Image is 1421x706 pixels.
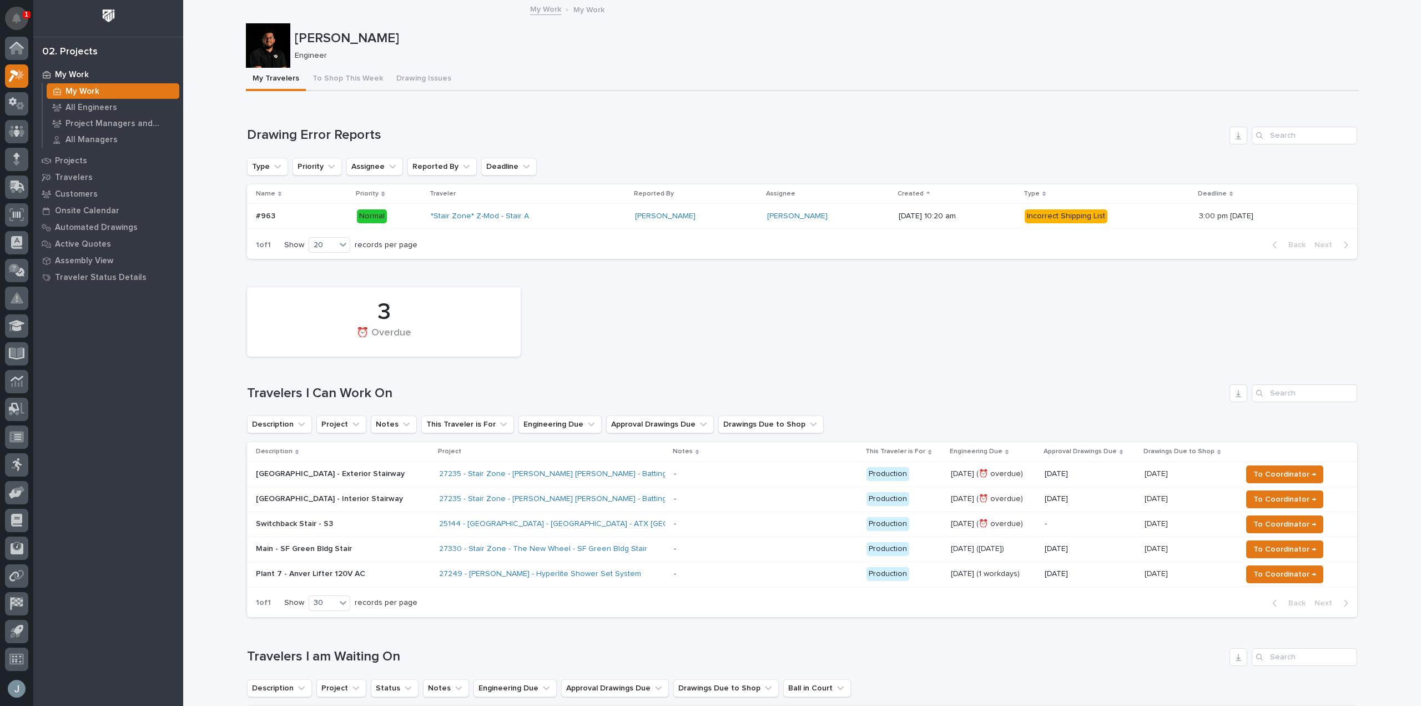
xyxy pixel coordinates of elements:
div: ⏰ Overdue [266,327,502,351]
p: [GEOGRAPHIC_DATA] - Interior Stairway [256,494,430,504]
p: Onsite Calendar [55,206,119,216]
div: 30 [309,597,336,609]
button: To Coordinator → [1246,515,1323,533]
a: 27330 - Stair Zone - The New Wheel - SF Green Bldg Stair [439,544,647,554]
p: Customers [55,189,98,199]
button: Reported By [407,158,477,176]
button: Approval Drawings Due [561,679,669,697]
input: Search [1252,384,1357,402]
a: Assembly View [33,252,183,269]
span: To Coordinator → [1253,543,1316,556]
p: records per page [355,241,417,250]
div: - [674,469,676,479]
input: Search [1252,648,1357,666]
span: Back [1282,598,1306,608]
a: 27235 - Stair Zone - [PERSON_NAME] [PERSON_NAME] - Batting Cage Stairs [439,469,710,479]
button: My Travelers [246,68,306,91]
div: - [674,519,676,529]
span: Back [1282,240,1306,250]
p: [DATE] [1145,542,1170,554]
p: Main - SF Green Bldg Stair [256,544,430,554]
button: Ball in Court [783,679,851,697]
button: Drawings Due to Shop [718,415,824,433]
a: [PERSON_NAME] [635,212,696,221]
p: [DATE] [1045,544,1136,554]
p: [DATE] ([DATE]) [951,544,1036,554]
tr: #963#963 Normal*Stair Zone* Z-Mod - Stair A [PERSON_NAME] [PERSON_NAME] [DATE] 10:20 amIncorrect ... [247,204,1357,229]
span: To Coordinator → [1253,568,1316,581]
button: This Traveler is For [421,415,514,433]
p: [PERSON_NAME] [295,31,1354,47]
p: Type [1024,188,1040,200]
p: [DATE] [1145,492,1170,504]
p: Approval Drawings Due [1044,445,1117,458]
button: To Coordinator → [1246,565,1323,583]
p: [DATE] [1145,517,1170,529]
button: users-avatar [5,677,28,700]
p: Travelers [55,173,93,183]
a: *Stair Zone* Z-Mod - Stair A [431,212,529,221]
p: 1 of 1 [247,232,280,259]
button: Engineering Due [518,415,602,433]
a: Traveler Status Details [33,269,183,286]
p: Engineer [295,51,1350,61]
button: Next [1310,598,1357,608]
button: To Shop This Week [306,68,390,91]
button: Description [247,679,312,697]
a: Onsite Calendar [33,202,183,219]
h1: Travelers I Can Work On [247,385,1225,402]
div: Production [866,492,909,506]
button: Type [247,158,288,176]
div: 02. Projects [42,46,98,58]
p: Project [438,445,461,458]
a: Projects [33,152,183,169]
p: All Engineers [65,103,117,113]
a: All Engineers [43,99,183,115]
button: Next [1310,240,1357,250]
p: [DATE] [1145,467,1170,479]
p: [DATE] [1145,567,1170,579]
p: Priority [356,188,379,200]
p: Traveler [430,188,456,200]
button: To Coordinator → [1246,540,1323,558]
button: Drawing Issues [390,68,458,91]
span: To Coordinator → [1253,493,1316,506]
p: Switchback Stair - S3 [256,519,430,529]
button: Drawings Due to Shop [673,679,779,697]
p: Reported By [634,188,674,200]
div: Production [866,542,909,556]
div: Incorrect Shipping List [1025,209,1107,223]
p: Automated Drawings [55,223,138,233]
p: My Work [573,3,604,15]
button: Deadline [481,158,537,176]
p: 1 of 1 [247,589,280,617]
div: Production [866,517,909,531]
tr: Switchback Stair - S325144 - [GEOGRAPHIC_DATA] - [GEOGRAPHIC_DATA] - ATX [GEOGRAPHIC_DATA] - Prod... [247,512,1357,537]
h1: Drawing Error Reports [247,127,1225,143]
a: 25144 - [GEOGRAPHIC_DATA] - [GEOGRAPHIC_DATA] - ATX [GEOGRAPHIC_DATA] [439,519,727,529]
p: Engineering Due [950,445,1002,458]
tr: [GEOGRAPHIC_DATA] - Exterior Stairway27235 - Stair Zone - [PERSON_NAME] [PERSON_NAME] - Batting C... [247,462,1357,487]
span: To Coordinator → [1253,468,1316,481]
button: Priority [293,158,342,176]
a: My Work [33,66,183,83]
p: [DATE] [1045,494,1136,504]
span: To Coordinator → [1253,518,1316,531]
p: records per page [355,598,417,608]
a: [PERSON_NAME] [767,212,828,221]
p: Active Quotes [55,239,111,249]
div: - [674,544,676,554]
p: [DATE] 10:20 am [899,212,1015,221]
button: Approval Drawings Due [606,415,714,433]
p: - [1045,519,1136,529]
div: 20 [309,239,336,251]
p: [GEOGRAPHIC_DATA] - Exterior Stairway [256,469,430,479]
button: Project [316,415,366,433]
p: Deadline [1198,188,1227,200]
tr: Main - SF Green Bldg Stair27330 - Stair Zone - The New Wheel - SF Green Bldg Stair - Production[D... [247,537,1357,562]
p: #963 [256,209,278,221]
div: Normal [357,209,387,223]
p: 3:00 pm [DATE] [1199,209,1256,221]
